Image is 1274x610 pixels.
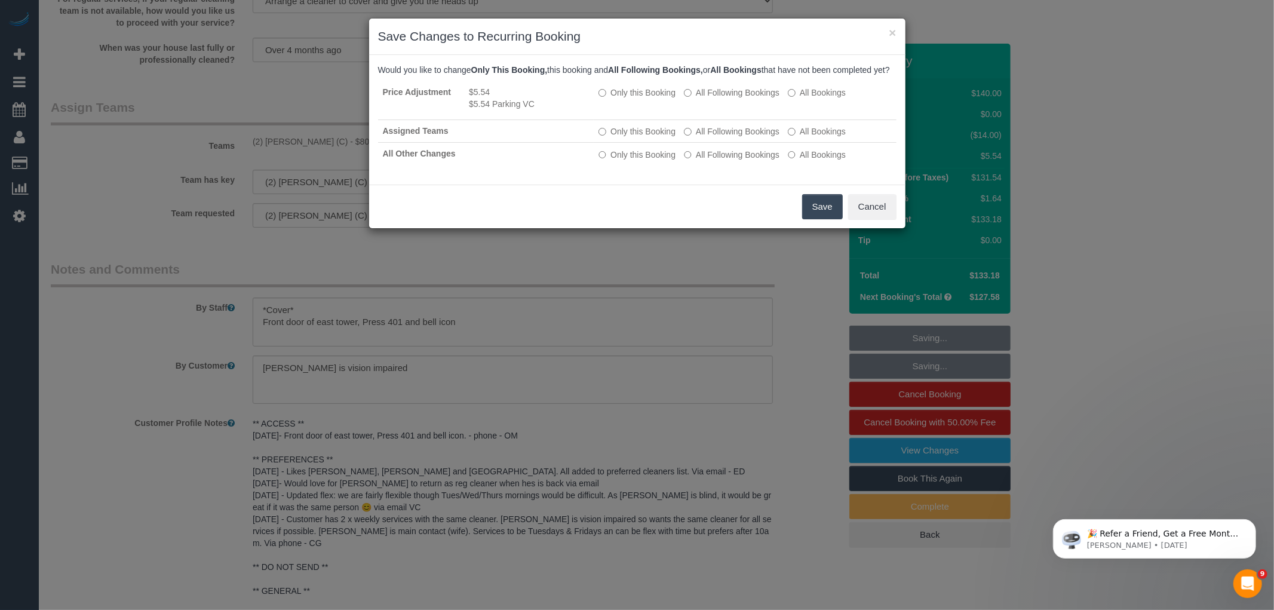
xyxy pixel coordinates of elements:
h3: Save Changes to Recurring Booking [378,27,897,45]
label: All other bookings in the series will remain the same. [598,125,676,137]
input: All Following Bookings [684,128,692,136]
input: All Following Bookings [684,89,692,97]
button: Save [802,194,843,219]
label: This and all the bookings after it will be changed. [684,125,779,137]
input: All Bookings [788,128,796,136]
label: This and all the bookings after it will be changed. [684,149,779,161]
input: Only this Booking [598,128,606,136]
b: All Following Bookings, [608,65,703,75]
p: Message from Ellie, sent 4d ago [52,46,206,57]
strong: All Other Changes [383,149,456,158]
iframe: Intercom live chat [1233,569,1262,598]
label: All bookings that have not been completed yet will be changed. [788,149,846,161]
input: Only this Booking [598,89,606,97]
input: All Bookings [788,89,796,97]
label: All other bookings in the series will remain the same. [598,149,676,161]
button: × [889,26,896,39]
label: All bookings that have not been completed yet will be changed. [788,125,846,137]
span: 9 [1258,569,1267,579]
li: $5.54 [469,86,589,98]
button: Cancel [848,194,897,219]
input: All Following Bookings [684,151,692,159]
label: All other bookings in the series will remain the same. [598,87,676,99]
input: Only this Booking [598,151,606,159]
p: Would you like to change this booking and or that have not been completed yet? [378,64,897,76]
label: This and all the bookings after it will be changed. [684,87,779,99]
b: All Bookings [710,65,762,75]
input: All Bookings [788,151,796,159]
iframe: Intercom notifications message [1035,494,1274,578]
strong: Price Adjustment [383,87,452,97]
strong: Assigned Teams [383,126,449,136]
label: All bookings that have not been completed yet will be changed. [788,87,846,99]
span: 🎉 Refer a Friend, Get a Free Month! 🎉 Love Automaid? Share the love! When you refer a friend who ... [52,35,204,163]
b: Only This Booking, [471,65,548,75]
li: $5.54 Parking VC [469,98,589,110]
